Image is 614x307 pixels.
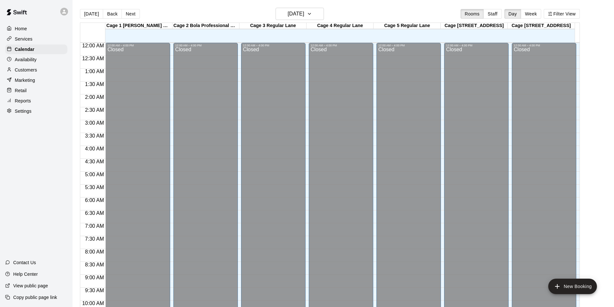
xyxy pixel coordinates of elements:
p: Help Center [13,271,38,277]
div: 12:00 AM – 4:00 PM [311,44,371,47]
button: Rooms [461,9,484,19]
span: 5:00 AM [83,172,106,177]
button: [DATE] [80,9,103,19]
span: 12:30 AM [81,56,106,61]
button: Staff [483,9,502,19]
span: 8:30 AM [83,262,106,267]
span: 1:30 AM [83,82,106,87]
p: Settings [15,108,32,114]
button: add [548,279,597,294]
span: 9:30 AM [83,288,106,293]
div: 12:00 AM – 4:00 PM [378,44,439,47]
button: Day [504,9,521,19]
div: Cage 5 Regular Lane [374,23,441,29]
div: Cage 2 Bola Professional Machine [172,23,239,29]
span: 3:00 AM [83,120,106,126]
span: 12:00 AM [81,43,106,48]
span: 8:00 AM [83,249,106,254]
p: Retail [15,87,27,94]
span: 5:30 AM [83,185,106,190]
p: Marketing [15,77,35,83]
div: 12:00 AM – 4:00 PM [446,44,507,47]
div: Cage 1 [PERSON_NAME] Machine [105,23,172,29]
span: 7:30 AM [83,236,106,242]
span: 3:30 AM [83,133,106,139]
a: Reports [5,96,67,106]
span: 6:30 AM [83,210,106,216]
p: Contact Us [13,259,36,266]
div: Cage [STREET_ADDRESS] [441,23,508,29]
div: 12:00 AM – 4:00 PM [107,44,168,47]
button: [DATE] [276,8,324,20]
a: Marketing [5,75,67,85]
h6: [DATE] [288,9,304,18]
button: Back [103,9,122,19]
button: Filter View [544,9,580,19]
span: 6:00 AM [83,197,106,203]
div: Cage 4 Regular Lane [307,23,374,29]
a: Availability [5,55,67,64]
div: Cage 3 Regular Lane [239,23,307,29]
p: Copy public page link [13,294,57,301]
button: Week [521,9,541,19]
a: Retail [5,86,67,95]
a: Customers [5,65,67,75]
span: 4:30 AM [83,159,106,164]
div: 12:00 AM – 4:00 PM [514,44,574,47]
span: 4:00 AM [83,146,106,151]
span: 7:00 AM [83,223,106,229]
span: 2:00 AM [83,94,106,100]
a: Settings [5,106,67,116]
p: Reports [15,98,31,104]
div: Cage [STREET_ADDRESS] [508,23,575,29]
div: 12:00 AM – 4:00 PM [175,44,236,47]
p: Calendar [15,46,34,53]
p: Services [15,36,33,42]
button: Next [122,9,140,19]
a: Home [5,24,67,34]
span: 9:00 AM [83,275,106,280]
span: 10:00 AM [81,301,106,306]
p: View public page [13,283,48,289]
p: Home [15,25,27,32]
a: Calendar [5,44,67,54]
span: 2:30 AM [83,107,106,113]
p: Availability [15,56,37,63]
p: Customers [15,67,37,73]
a: Services [5,34,67,44]
div: 12:00 AM – 4:00 PM [243,44,304,47]
span: 1:00 AM [83,69,106,74]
